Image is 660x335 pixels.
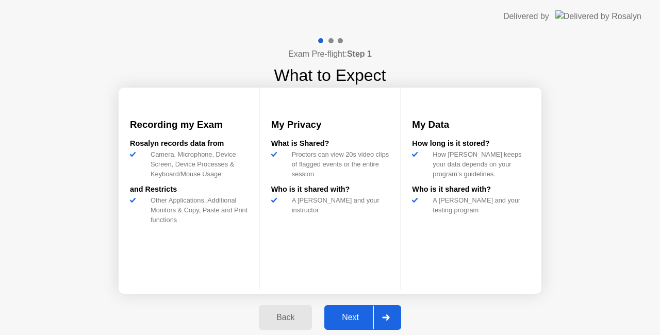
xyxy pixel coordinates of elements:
h1: What to Expect [274,63,386,88]
div: Next [327,313,373,322]
div: Proctors can view 20s video clips of flagged events or the entire session [288,149,389,179]
div: Other Applications, Additional Monitors & Copy, Paste and Print functions [146,195,248,225]
h3: My Data [412,118,530,132]
div: A [PERSON_NAME] and your instructor [288,195,389,215]
div: Delivered by [503,10,549,23]
div: Camera, Microphone, Device Screen, Device Processes & Keyboard/Mouse Usage [146,149,248,179]
h3: My Privacy [271,118,389,132]
div: What is Shared? [271,138,389,149]
div: A [PERSON_NAME] and your testing program [428,195,530,215]
div: How [PERSON_NAME] keeps your data depends on your program’s guidelines. [428,149,530,179]
div: Who is it shared with? [271,184,389,195]
button: Back [259,305,312,330]
b: Step 1 [347,49,372,58]
img: Delivered by Rosalyn [555,10,641,22]
div: Who is it shared with? [412,184,530,195]
button: Next [324,305,401,330]
div: and Restricts [130,184,248,195]
div: Back [262,313,309,322]
h3: Recording my Exam [130,118,248,132]
h4: Exam Pre-flight: [288,48,372,60]
div: Rosalyn records data from [130,138,248,149]
div: How long is it stored? [412,138,530,149]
